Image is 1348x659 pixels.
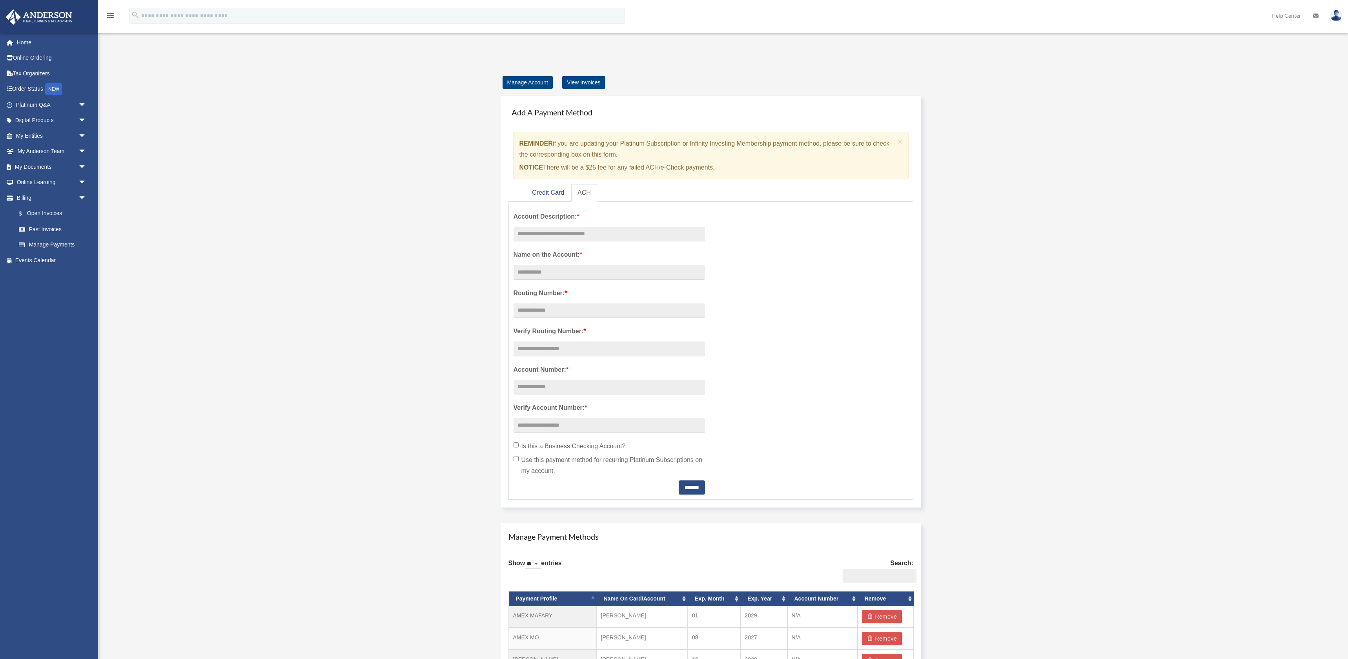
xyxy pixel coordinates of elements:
h4: Manage Payment Methods [508,531,914,542]
select: Showentries [525,560,541,569]
label: Verify Account Number: [514,402,705,413]
th: Exp. Year: activate to sort column ascending [740,591,787,606]
td: [PERSON_NAME] [597,628,688,650]
a: Platinum Q&Aarrow_drop_down [5,97,98,113]
img: Anderson Advisors Platinum Portal [4,9,75,25]
label: Name on the Account: [514,249,705,260]
a: Order StatusNEW [5,81,98,97]
td: 08 [688,628,740,650]
td: 01 [688,606,740,628]
button: Remove [862,610,902,623]
span: arrow_drop_down [78,113,94,129]
label: Is this a Business Checking Account? [514,441,705,452]
th: Payment Profile: activate to sort column descending [509,591,597,606]
a: View Invoices [562,76,605,89]
a: Tax Organizers [5,66,98,81]
a: menu [106,14,115,20]
td: N/A [787,628,858,650]
h4: Add A Payment Method [508,104,914,121]
input: Use this payment method for recurring Platinum Subscriptions on my account. [514,456,519,461]
a: Credit Card [526,184,570,202]
td: N/A [787,606,858,628]
i: search [131,11,140,19]
label: Search: [840,558,913,584]
th: Name On Card/Account: activate to sort column ascending [597,591,688,606]
td: 2027 [740,628,787,650]
span: arrow_drop_down [78,175,94,191]
div: NEW [45,83,62,95]
span: arrow_drop_down [78,159,94,175]
a: My Documentsarrow_drop_down [5,159,98,175]
img: User Pic [1330,10,1342,21]
label: Use this payment method for recurring Platinum Subscriptions on my account. [514,455,705,476]
input: Search: [843,569,916,584]
a: My Anderson Teamarrow_drop_down [5,144,98,159]
a: Online Learningarrow_drop_down [5,175,98,190]
span: arrow_drop_down [78,128,94,144]
i: menu [106,11,115,20]
strong: REMINDER [519,140,553,147]
label: Account Description: [514,211,705,222]
a: $Open Invoices [11,206,98,222]
strong: NOTICE [519,164,543,171]
a: Events Calendar [5,252,98,268]
a: My Entitiesarrow_drop_down [5,128,98,144]
button: Remove [862,632,902,645]
th: Exp. Month: activate to sort column ascending [688,591,740,606]
th: Remove: activate to sort column ascending [858,591,914,606]
td: AMEX MO [509,628,597,650]
td: 2029 [740,606,787,628]
input: Is this a Business Checking Account? [514,442,519,447]
label: Account Number: [514,364,705,375]
label: Routing Number: [514,288,705,299]
span: arrow_drop_down [78,190,94,206]
a: Manage Account [503,76,553,89]
label: Verify Routing Number: [514,326,705,337]
a: Online Ordering [5,50,98,66]
td: [PERSON_NAME] [597,606,688,628]
label: Show entries [508,558,562,577]
a: Home [5,35,98,50]
a: Billingarrow_drop_down [5,190,98,206]
td: AMEX MAFARY [509,606,597,628]
th: Account Number: activate to sort column ascending [787,591,858,606]
a: Manage Payments [11,237,94,253]
button: Close [898,137,903,146]
span: × [898,137,903,146]
span: arrow_drop_down [78,144,94,160]
a: Past Invoices [11,221,98,237]
a: ACH [571,184,597,202]
span: arrow_drop_down [78,97,94,113]
div: if you are updating your Platinum Subscription or Infinity Investing Membership payment method, p... [513,132,909,179]
a: Digital Productsarrow_drop_down [5,113,98,128]
p: There will be a $25 fee for any failed ACH/e-Check payments. [519,162,895,173]
span: $ [23,209,27,219]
